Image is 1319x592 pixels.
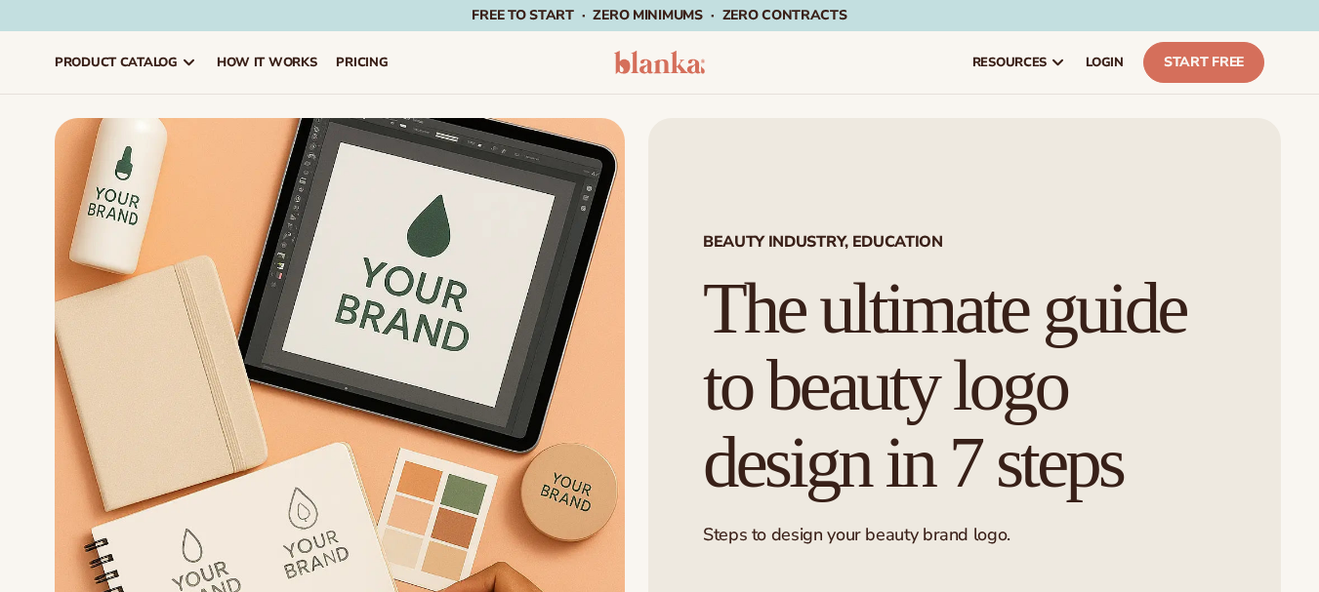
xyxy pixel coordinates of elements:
a: Start Free [1143,42,1264,83]
span: Steps to design your beauty brand logo. [703,523,1010,546]
a: product catalog [45,31,207,94]
a: pricing [326,31,397,94]
img: logo [614,51,706,74]
h1: The ultimate guide to beauty logo design in 7 steps [703,270,1226,500]
a: LOGIN [1076,31,1134,94]
span: Free to start · ZERO minimums · ZERO contracts [472,6,846,24]
span: Beauty Industry, Education [703,234,1226,250]
span: LOGIN [1086,55,1124,70]
span: pricing [336,55,388,70]
a: resources [963,31,1076,94]
span: resources [972,55,1047,70]
a: How It Works [207,31,327,94]
span: product catalog [55,55,178,70]
span: How It Works [217,55,317,70]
